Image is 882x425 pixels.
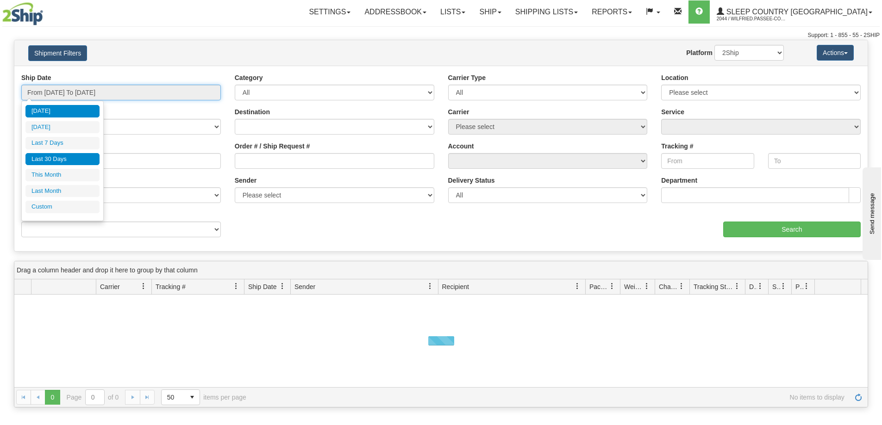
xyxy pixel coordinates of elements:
[14,261,868,279] div: grid grouping header
[248,282,276,291] span: Ship Date
[686,48,713,57] label: Platform
[749,282,757,291] span: Delivery Status
[661,142,693,151] label: Tracking #
[442,282,469,291] span: Recipient
[2,31,880,39] div: Support: 1 - 855 - 55 - 2SHIP
[661,107,684,117] label: Service
[433,0,472,24] a: Lists
[21,73,51,82] label: Ship Date
[235,142,310,151] label: Order # / Ship Request #
[235,73,263,82] label: Category
[136,278,151,294] a: Carrier filter column settings
[45,390,60,405] span: Page 0
[569,278,585,294] a: Recipient filter column settings
[275,278,290,294] a: Ship Date filter column settings
[723,222,861,237] input: Search
[357,0,433,24] a: Addressbook
[861,165,881,259] iframe: chat widget
[422,278,438,294] a: Sender filter column settings
[772,282,780,291] span: Shipment Issues
[604,278,620,294] a: Packages filter column settings
[294,282,315,291] span: Sender
[25,201,100,213] li: Custom
[661,153,754,169] input: From
[752,278,768,294] a: Delivery Status filter column settings
[167,393,179,402] span: 50
[235,107,270,117] label: Destination
[25,137,100,149] li: Last 7 Days
[817,45,854,61] button: Actions
[585,0,639,24] a: Reports
[659,282,678,291] span: Charge
[589,282,609,291] span: Packages
[25,105,100,117] li: [DATE]
[472,0,508,24] a: Ship
[156,282,186,291] span: Tracking #
[100,282,120,291] span: Carrier
[161,389,200,405] span: Page sizes drop down
[448,107,469,117] label: Carrier
[25,185,100,197] li: Last Month
[67,389,119,405] span: Page of 0
[724,8,868,16] span: Sleep Country [GEOGRAPHIC_DATA]
[661,176,697,185] label: Department
[25,153,100,166] li: Last 30 Days
[694,282,734,291] span: Tracking Status
[729,278,745,294] a: Tracking Status filter column settings
[7,8,86,15] div: Send message
[2,2,43,25] img: logo2044.jpg
[228,278,244,294] a: Tracking # filter column settings
[161,389,246,405] span: items per page
[639,278,655,294] a: Weight filter column settings
[799,278,814,294] a: Pickup Status filter column settings
[302,0,357,24] a: Settings
[776,278,791,294] a: Shipment Issues filter column settings
[448,142,474,151] label: Account
[508,0,585,24] a: Shipping lists
[448,176,495,185] label: Delivery Status
[448,73,486,82] label: Carrier Type
[795,282,803,291] span: Pickup Status
[235,176,256,185] label: Sender
[768,153,861,169] input: To
[710,0,879,24] a: Sleep Country [GEOGRAPHIC_DATA] 2044 / Wilfried.Passee-Coutrin
[674,278,689,294] a: Charge filter column settings
[717,14,786,24] span: 2044 / Wilfried.Passee-Coutrin
[624,282,644,291] span: Weight
[25,121,100,134] li: [DATE]
[661,73,688,82] label: Location
[259,394,844,401] span: No items to display
[185,390,200,405] span: select
[851,390,866,405] a: Refresh
[25,169,100,181] li: This Month
[28,45,87,61] button: Shipment Filters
